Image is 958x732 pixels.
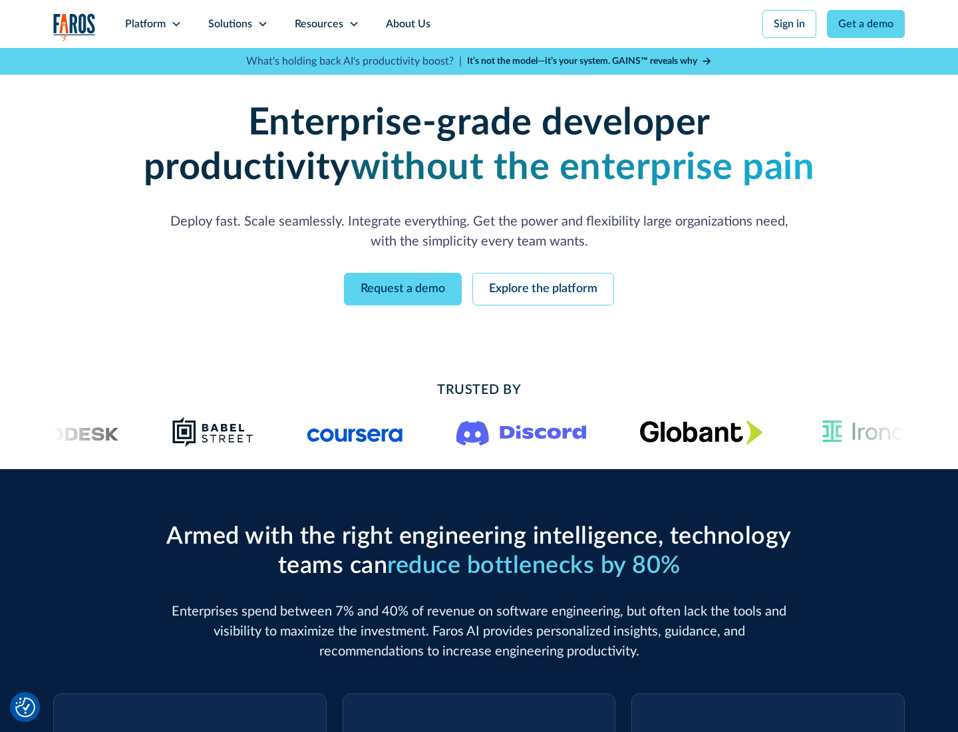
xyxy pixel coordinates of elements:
img: Revisit consent button [15,697,35,717]
img: Logo of the analytics and reporting company Faros. [53,13,96,41]
p: What's holding back AI's productivity boost? | [246,53,462,69]
img: Logo of the communication platform Discord. [456,418,587,446]
button: Cookie Settings [15,697,35,717]
span: reduce bottlenecks by 80% [387,554,681,578]
strong: Enterprise-grade developer productivity [144,104,711,186]
a: It’s not the model—it’s your system. GAINS™ reveals why [467,55,712,69]
a: home [53,13,96,41]
a: Explore the platform [472,273,614,305]
div: Solutions [208,16,252,32]
img: Logo of the online learning platform Coursera. [307,421,403,443]
strong: without the enterprise pain [351,149,815,186]
a: Request a demo [344,273,462,305]
img: Globant's logo [640,420,763,445]
h2: Armed with the right engineering intelligence, technology teams can [160,522,798,580]
h2: Trusted By [160,380,798,400]
a: Sign in [762,10,816,38]
strong: It’s not the model—it’s your system. GAINS™ reveals why [467,57,697,66]
p: Enterprises spend between 7% and 40% of revenue on software engineering, but often lack the tools... [160,602,798,661]
a: Get a demo [827,10,905,38]
div: Resources [295,16,343,32]
div: Platform [125,16,166,32]
p: Deploy fast. Scale seamlessly. Integrate everything. Get the power and flexibility large organiza... [160,212,798,252]
img: Babel Street logo png [172,416,254,448]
